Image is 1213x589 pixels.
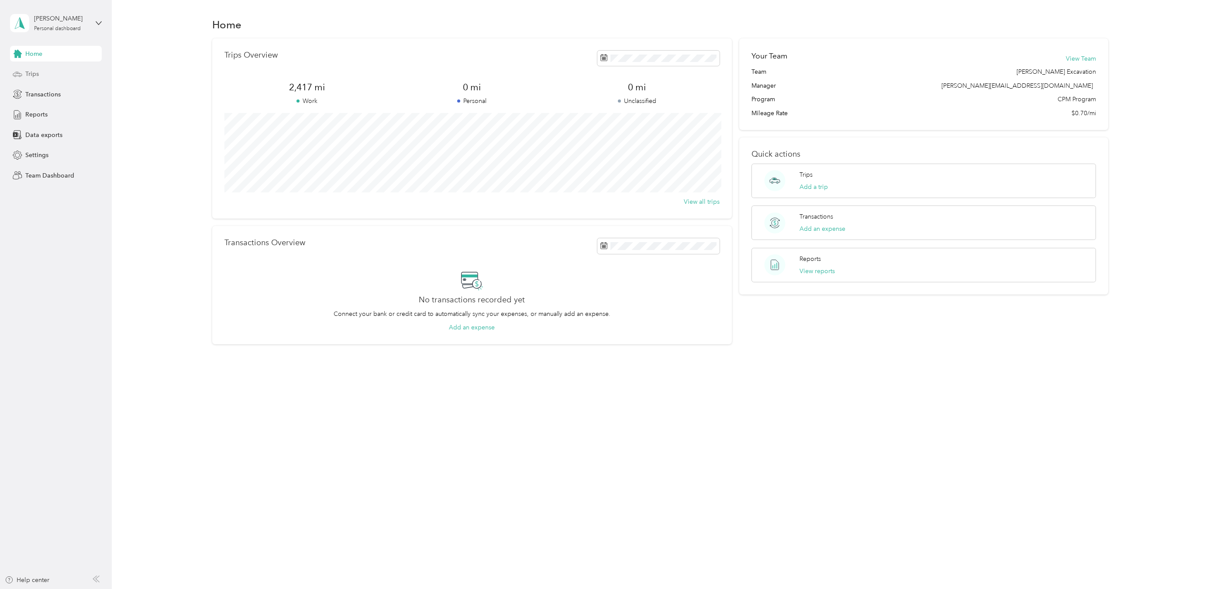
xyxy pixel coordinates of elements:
span: Program [751,95,775,104]
p: Quick actions [751,150,1096,159]
span: CPM Program [1058,95,1096,104]
span: Mileage Rate [751,109,788,118]
p: Transactions [799,212,833,221]
span: [PERSON_NAME][EMAIL_ADDRESS][DOMAIN_NAME] [941,82,1093,89]
div: Personal dashboard [34,26,81,31]
button: Add a trip [799,182,828,192]
span: [PERSON_NAME] Excavation [1017,67,1096,76]
button: Help center [5,575,49,585]
p: Transactions Overview [224,238,305,247]
span: Team [751,67,766,76]
span: Home [25,49,42,58]
span: 0 mi [555,81,720,93]
h1: Home [212,20,241,29]
p: Reports [799,254,821,264]
span: Team Dashboard [25,171,74,180]
span: Reports [25,110,48,119]
span: Manager [751,81,776,90]
p: Trips Overview [224,51,278,60]
p: Personal [389,96,555,106]
span: 0 mi [389,81,555,93]
span: 2,417 mi [224,81,389,93]
span: Trips [25,69,39,79]
span: Data exports [25,130,62,140]
h2: No transactions recorded yet [419,295,525,305]
h2: Your Team [751,51,787,62]
p: Trips [799,170,813,179]
span: Transactions [25,90,61,99]
p: Work [224,96,389,106]
div: [PERSON_NAME] [34,14,89,23]
button: Add an expense [799,224,845,233]
button: View Team [1066,54,1096,63]
button: Add an expense [449,323,495,332]
span: $0.70/mi [1072,109,1096,118]
span: Settings [25,151,48,160]
button: View reports [799,267,835,276]
p: Unclassified [555,96,720,106]
p: Connect your bank or credit card to automatically sync your expenses, or manually add an expense. [334,309,610,318]
button: View all trips [684,197,720,206]
iframe: Everlance-gr Chat Button Frame [1164,540,1213,589]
